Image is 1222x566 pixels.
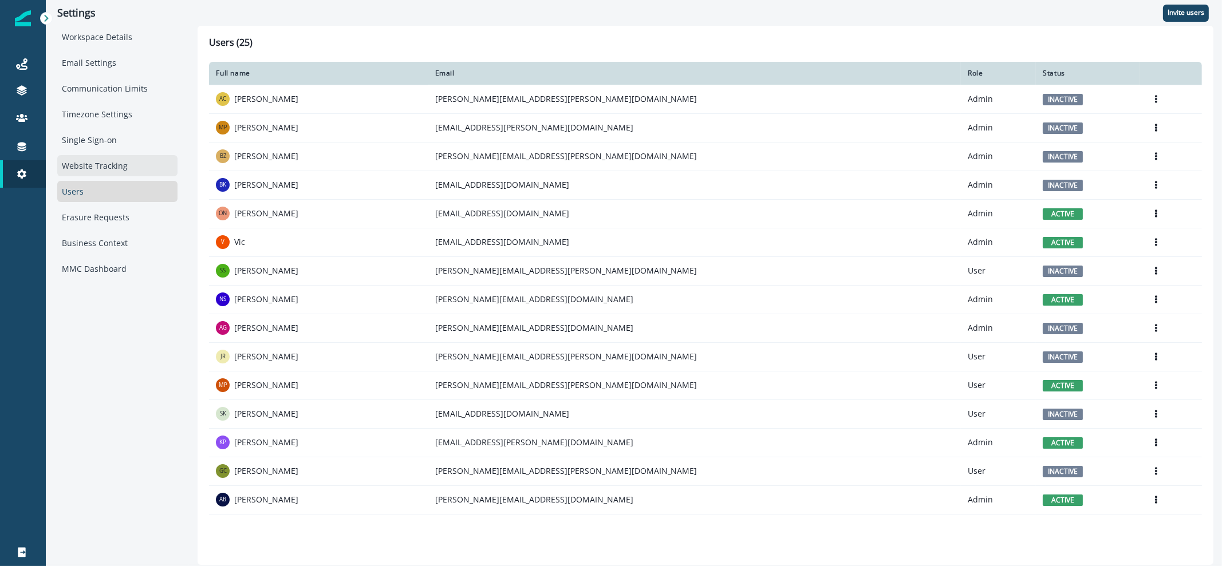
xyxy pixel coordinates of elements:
span: inactive [1043,409,1083,420]
span: active [1043,208,1083,220]
td: [PERSON_NAME][EMAIL_ADDRESS][PERSON_NAME][DOMAIN_NAME] [428,514,961,543]
span: inactive [1043,466,1083,477]
div: Sahr Saffa [220,268,226,274]
span: active [1043,494,1083,506]
td: [EMAIL_ADDRESS][DOMAIN_NAME] [428,399,961,428]
button: Invite users [1163,5,1209,22]
p: Invite users [1168,9,1204,17]
span: active [1043,380,1083,391]
td: [PERSON_NAME][EMAIL_ADDRESS][PERSON_NAME][DOMAIN_NAME] [428,457,961,485]
p: [PERSON_NAME] [234,93,298,105]
td: [PERSON_NAME][EMAIL_ADDRESS][PERSON_NAME][DOMAIN_NAME] [428,371,961,399]
button: Options [1147,233,1165,251]
button: Options [1147,319,1165,337]
span: active [1043,237,1083,248]
button: Options [1147,262,1165,279]
p: [PERSON_NAME] [234,494,298,505]
div: Erasure Requests [57,207,178,228]
td: [EMAIL_ADDRESS][DOMAIN_NAME] [428,171,961,199]
div: Marisa Penepent [219,382,227,388]
button: Options [1147,434,1165,451]
span: inactive [1043,351,1083,363]
p: [PERSON_NAME] [234,151,298,162]
td: [EMAIL_ADDRESS][DOMAIN_NAME] [428,199,961,228]
td: [PERSON_NAME][EMAIL_ADDRESS][PERSON_NAME][DOMAIN_NAME] [428,256,961,285]
span: inactive [1043,122,1083,134]
td: [PERSON_NAME][EMAIL_ADDRESS][PERSON_NAME][DOMAIN_NAME] [428,142,961,171]
div: Matt Pyle [219,125,227,130]
td: [EMAIL_ADDRESS][PERSON_NAME][DOMAIN_NAME] [428,113,961,142]
td: Admin [961,142,1036,171]
td: [PERSON_NAME][EMAIL_ADDRESS][DOMAIN_NAME] [428,485,961,514]
div: Vic [221,239,224,245]
td: Admin [961,485,1036,514]
p: [PERSON_NAME] [234,208,298,219]
span: inactive [1043,266,1083,277]
div: Andrea Giaimis [219,325,227,331]
span: inactive [1043,323,1083,334]
p: Vic [234,236,245,248]
p: [PERSON_NAME] [234,122,298,133]
button: Options [1147,205,1165,222]
div: Email [435,69,955,78]
td: [PERSON_NAME][EMAIL_ADDRESS][DOMAIN_NAME] [428,285,961,314]
td: User [961,342,1036,371]
div: Communication Limits [57,78,178,99]
button: Options [1147,90,1165,108]
p: [PERSON_NAME] [234,437,298,448]
div: Katie Peters [219,440,226,445]
p: [PERSON_NAME] [234,322,298,334]
img: Inflection [15,10,31,26]
div: Business Context [57,232,178,254]
p: [PERSON_NAME] [234,408,298,419]
div: Website Tracking [57,155,178,176]
p: [PERSON_NAME] [234,179,298,191]
div: Nakul Sibiraj [219,296,226,302]
span: inactive [1043,94,1083,105]
td: Admin [961,113,1036,142]
button: Options [1147,491,1165,508]
div: Aaron Bird [219,497,226,502]
button: Options [1147,119,1165,136]
p: [PERSON_NAME] [234,465,298,477]
div: Jonathan Rosenfeld [220,354,226,359]
p: [PERSON_NAME] [234,379,298,391]
span: active [1043,294,1083,306]
button: Options [1147,462,1165,480]
button: Options [1147,176,1165,193]
button: Options [1147,291,1165,308]
button: Options [1147,148,1165,165]
td: User [961,399,1036,428]
div: Email Settings [57,52,178,73]
div: MMC Dashboard [57,258,178,279]
p: Settings [57,7,178,19]
td: Admin [961,171,1036,199]
h1: Users (25) [209,37,1202,53]
div: Users [57,181,178,202]
span: inactive [1043,151,1083,163]
td: User [961,371,1036,399]
button: Options [1147,348,1165,365]
td: [EMAIL_ADDRESS][DOMAIN_NAME] [428,228,961,256]
td: [PERSON_NAME][EMAIL_ADDRESS][PERSON_NAME][DOMAIN_NAME] [428,85,961,113]
p: [PERSON_NAME] [234,294,298,305]
td: [EMAIL_ADDRESS][PERSON_NAME][DOMAIN_NAME] [428,428,961,457]
div: Full name [216,69,421,78]
div: Role [968,69,1029,78]
span: inactive [1043,180,1083,191]
div: Brittany Kingdon [219,182,226,188]
div: Timezone Settings [57,104,178,125]
td: [PERSON_NAME][EMAIL_ADDRESS][DOMAIN_NAME] [428,314,961,342]
div: Shir Koretski [220,411,226,417]
button: Options [1147,405,1165,422]
div: Status [1043,69,1133,78]
div: Angela Cirrone [219,96,226,102]
span: active [1043,437,1083,449]
p: [PERSON_NAME] [234,265,298,276]
td: Admin [961,85,1036,113]
div: Single Sign-on [57,129,178,151]
td: Admin [961,199,1036,228]
button: Options [1147,377,1165,394]
td: User [961,256,1036,285]
td: Admin [961,514,1036,543]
